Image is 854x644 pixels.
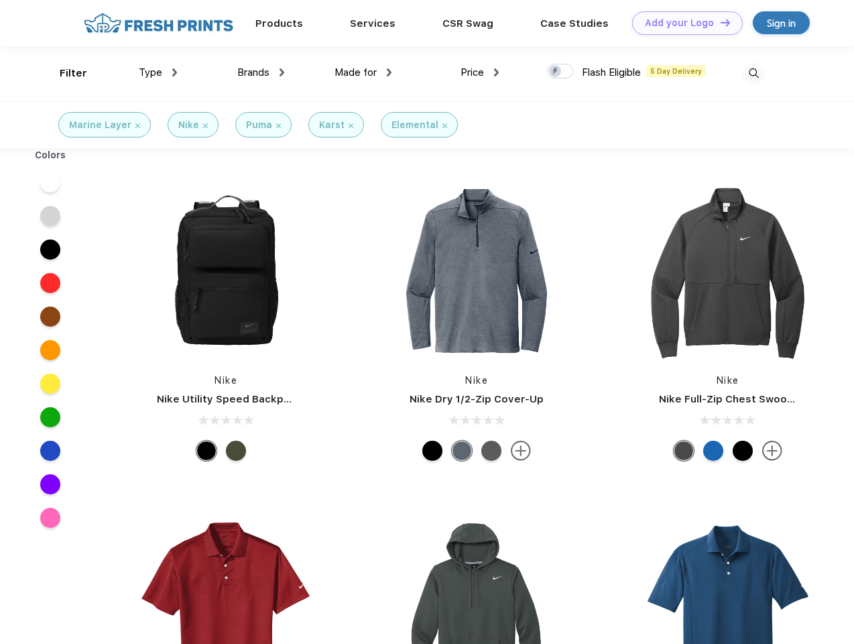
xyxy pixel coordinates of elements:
img: more.svg [511,441,531,461]
a: Nike Dry 1/2-Zip Cover-Up [410,393,544,405]
a: Nike [717,375,739,386]
div: Navy Heather [452,441,472,461]
div: Filter [60,66,87,81]
img: dropdown.png [172,68,177,76]
a: Nike Full-Zip Chest Swoosh Jacket [659,393,837,405]
a: Nike [215,375,237,386]
a: Sign in [753,11,810,34]
span: Brands [237,66,269,78]
span: Flash Eligible [582,66,641,78]
div: Add your Logo [645,17,714,29]
a: CSR Swag [442,17,493,30]
a: Products [255,17,303,30]
div: Elemental [391,118,438,132]
img: more.svg [762,441,782,461]
div: Nike [178,118,199,132]
div: Marine Layer [69,118,131,132]
img: DT [721,19,730,26]
div: Anthracite [674,441,694,461]
div: Black Heather [481,441,501,461]
span: Made for [334,66,377,78]
div: Puma [246,118,272,132]
img: filter_cancel.svg [203,123,208,128]
img: filter_cancel.svg [135,123,140,128]
a: Services [350,17,395,30]
img: func=resize&h=266 [639,182,817,360]
div: Sign in [767,15,796,31]
img: dropdown.png [387,68,391,76]
img: fo%20logo%202.webp [80,11,237,35]
img: dropdown.png [280,68,284,76]
span: Price [461,66,484,78]
div: Black [422,441,442,461]
img: func=resize&h=266 [137,182,315,360]
img: filter_cancel.svg [442,123,447,128]
img: desktop_search.svg [743,62,765,85]
a: Nike Utility Speed Backpack [157,393,302,405]
img: dropdown.png [494,68,499,76]
span: 5 Day Delivery [646,65,706,77]
div: Cargo Khaki [226,441,246,461]
img: func=resize&h=266 [387,182,566,360]
div: Karst [319,118,345,132]
img: filter_cancel.svg [276,123,281,128]
div: Black [196,441,217,461]
a: Nike [465,375,488,386]
div: Colors [25,148,76,162]
span: Type [139,66,162,78]
img: filter_cancel.svg [349,123,353,128]
div: Royal [703,441,723,461]
div: Black [733,441,753,461]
